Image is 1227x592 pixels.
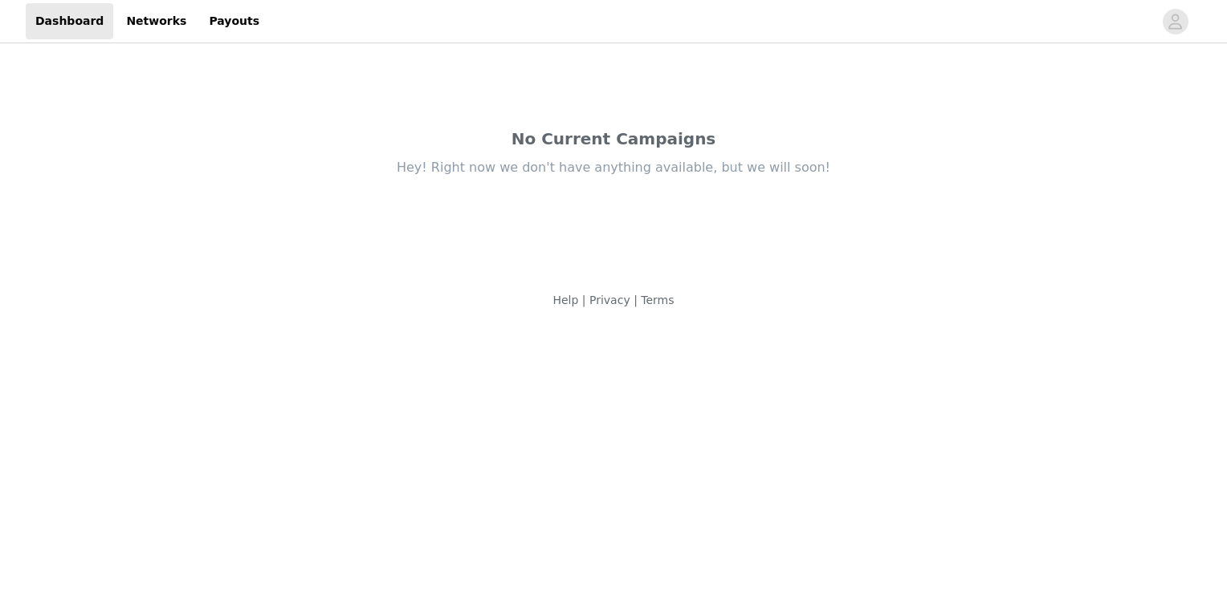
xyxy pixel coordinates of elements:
a: Terms [641,294,674,306]
span: | [634,294,638,306]
a: Dashboard [26,3,113,39]
div: avatar [1168,9,1183,34]
a: Payouts [199,3,269,39]
a: Networks [116,3,196,39]
div: No Current Campaigns [276,127,951,151]
span: | [582,294,586,306]
a: Privacy [589,294,630,306]
a: Help [552,294,578,306]
div: Hey! Right now we don't have anything available, but we will soon! [276,159,951,176]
